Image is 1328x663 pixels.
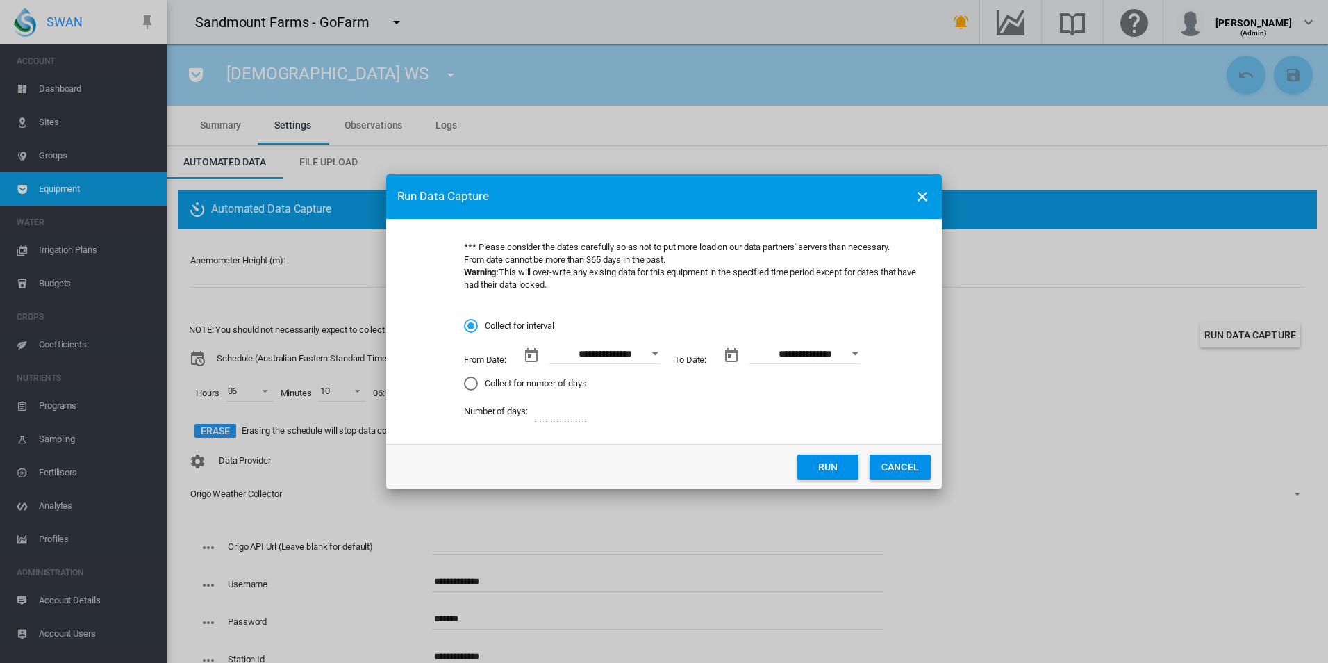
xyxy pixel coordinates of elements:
[464,241,920,292] div: *** Please consider the dates carefully so as not to put more load on our data partners' servers ...
[749,343,861,364] input: End date
[914,188,931,205] md-icon: icon-close
[843,341,868,366] button: Open calendar
[549,343,661,364] input: From Date
[464,267,499,277] b: Warning:
[870,455,931,480] button: CANCEL
[464,354,506,366] div: From Date:
[513,343,667,375] md-datepicker: From Date
[464,377,920,391] md-radio-button: Collect for number of days
[464,405,528,418] div: Number of days:
[717,342,745,370] button: md-calendar
[674,354,706,366] div: To Date:
[908,183,936,211] button: icon-close
[797,455,858,480] button: Run
[464,319,920,332] md-radio-button: Collect for interval
[642,341,667,366] button: Open calendar
[397,188,904,205] div: Run Data Capture
[517,342,545,370] button: md-calendar
[713,343,868,375] md-datepicker: End date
